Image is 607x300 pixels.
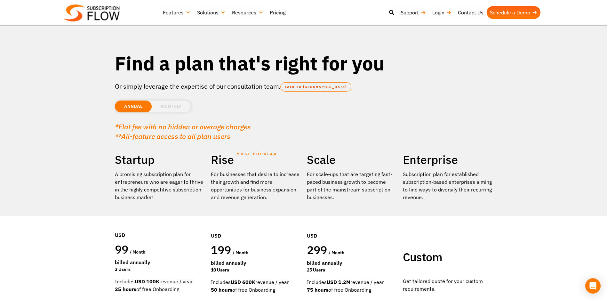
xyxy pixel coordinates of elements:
[307,152,396,167] h2: Scale
[115,122,251,131] em: *Flat fee with no hidden or overage charges
[115,242,129,257] span: 99
[152,101,191,112] li: MONTHLY
[115,152,204,167] h2: Startup
[115,170,204,201] p: A promising subscription plan for entrepreneurs who are eager to thrive in the highly competitive...
[211,287,232,293] strong: 50 hours
[64,4,120,21] img: Subscriptionflow
[211,259,300,267] div: Billed Annually
[115,51,492,75] h1: Find a plan that's right for you
[403,277,492,293] p: Get tailored quote for your custom requirements.
[115,82,492,91] p: Or simply leverage the expertise of our consultation team.
[236,147,277,161] span: MOST POPULAR
[429,6,455,19] a: Login
[487,6,540,19] a: Schedule a Demo
[397,6,429,19] a: Support
[194,6,229,19] a: Solutions
[211,267,300,273] div: 10 Users
[307,278,396,294] div: Includes revenue / year of free Onboarding
[329,250,344,255] span: / month
[211,170,300,201] div: For businesses that desire to increase their growth and find more opportunities for business expa...
[115,266,204,273] div: 3 Users
[115,278,204,293] div: Includes revenue / year of free Onboarding
[307,170,396,201] div: For scale-ups that are targeting fast-paced business growth to become part of the mainstream subs...
[115,258,204,266] div: Billed Annually
[135,278,159,285] strong: USD 100K
[233,250,248,255] span: / month
[211,278,300,294] div: Includes revenue / year of free Onboarding
[229,6,267,19] a: Resources
[211,213,300,243] div: USD
[231,279,255,285] strong: USD 600K
[307,259,396,267] div: Billed Annually
[267,6,289,19] a: Pricing
[455,6,487,19] a: Contact Us
[280,82,351,92] a: TALK TO [GEOGRAPHIC_DATA]
[130,249,145,255] span: / month
[115,132,230,141] em: **All-feature access to all plan users
[403,152,492,167] h2: Enterprise
[307,213,396,243] div: USD
[585,278,601,294] div: Open Intercom Messenger
[403,170,492,201] p: Subscription plan for established subscription-based enterprises aiming to find ways to diversify...
[307,287,328,293] strong: 75 hours
[211,242,231,257] span: 199
[115,212,204,242] div: USD
[403,249,442,264] span: Custom
[160,6,194,19] a: Features
[327,279,350,285] strong: USD 1.2M
[307,242,327,257] span: 299
[211,152,300,167] h2: Rise
[307,267,396,273] div: 25 Users
[115,286,136,292] strong: 25 hours
[115,101,152,112] li: ANNUAL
